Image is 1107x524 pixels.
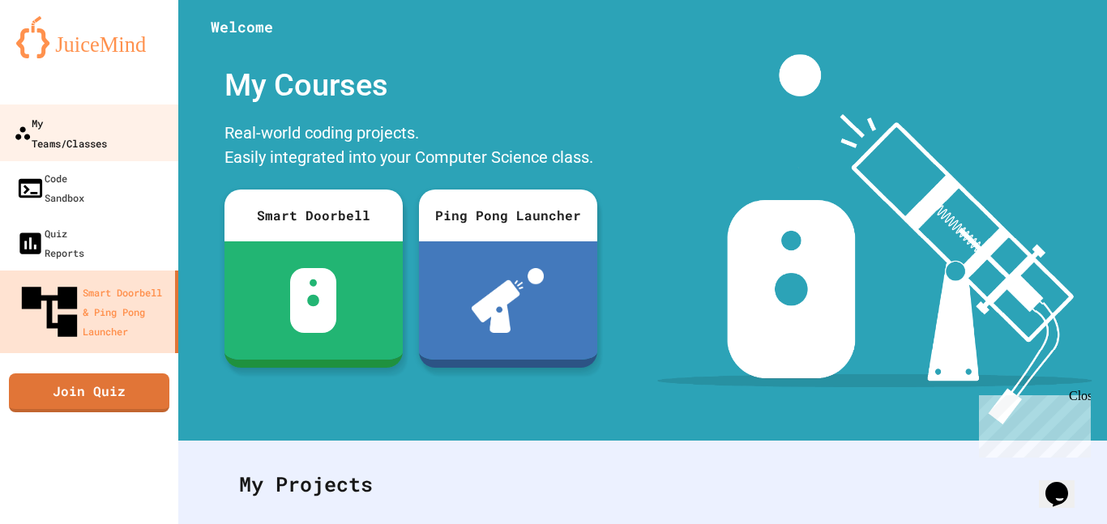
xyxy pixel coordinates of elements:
div: Chat with us now!Close [6,6,112,103]
div: My Courses [216,54,605,117]
div: Code Sandbox [16,168,84,207]
div: Real-world coding projects. Easily integrated into your Computer Science class. [216,117,605,177]
iframe: chat widget [972,389,1091,458]
img: banner-image-my-projects.png [657,54,1092,424]
div: Quiz Reports [16,224,84,262]
img: logo-orange.svg [16,16,162,58]
div: Smart Doorbell [224,190,403,241]
div: Smart Doorbell & Ping Pong Launcher [16,279,169,345]
div: My Teams/Classes [14,113,107,152]
iframe: chat widget [1039,459,1091,508]
a: Join Quiz [9,373,169,412]
img: sdb-white.svg [290,268,336,333]
div: My Projects [223,453,1062,516]
img: ppl-with-ball.png [472,268,544,333]
div: Ping Pong Launcher [419,190,597,241]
